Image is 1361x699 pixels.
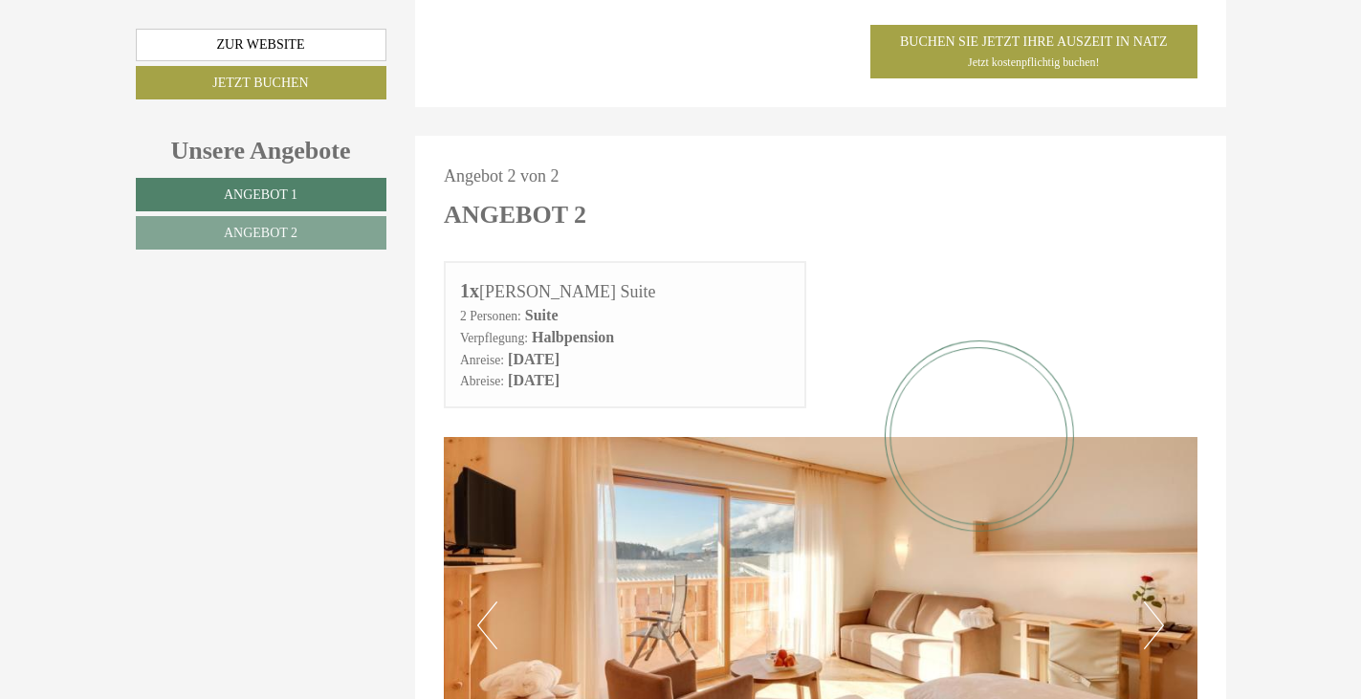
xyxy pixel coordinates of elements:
button: Previous [477,601,497,649]
button: Next [1144,601,1164,649]
b: [DATE] [508,351,560,367]
div: Unsere Angebote [136,133,386,168]
div: [PERSON_NAME] Suite [460,277,790,305]
span: Angebot 1 [224,187,297,202]
small: Verpflegung: [460,331,528,345]
a: Zur Website [136,29,386,61]
b: 1x [460,280,479,301]
span: Angebot 2 [224,226,297,240]
small: 2 Personen: [460,309,521,323]
a: Jetzt buchen [136,66,386,99]
b: Halbpension [532,329,614,345]
span: Jetzt kostenpflichtig buchen! [968,55,1099,69]
a: Buchen Sie jetzt ihre Auszeit in NatzJetzt kostenpflichtig buchen! [870,25,1196,78]
small: Abreise: [460,374,504,388]
div: Angebot 2 [444,197,586,232]
span: Angebot 2 von 2 [444,166,560,186]
b: [DATE] [508,372,560,388]
b: Suite [525,307,559,323]
small: Anreise: [460,353,504,367]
